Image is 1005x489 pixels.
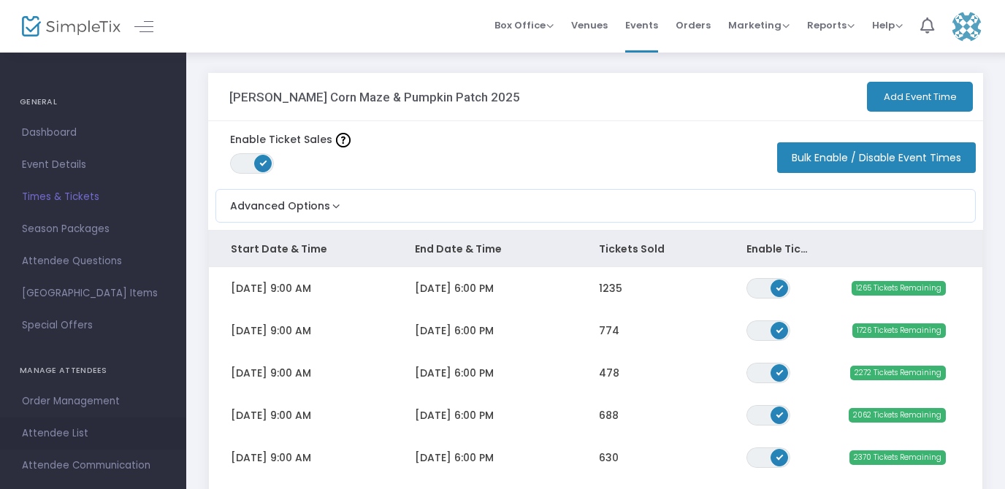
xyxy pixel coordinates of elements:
[231,323,311,338] span: [DATE] 9:00 AM
[867,82,973,112] button: Add Event Time
[415,366,494,380] span: [DATE] 6:00 PM
[571,7,608,44] span: Venues
[20,356,167,385] h4: MANAGE ATTENDEES
[22,252,164,271] span: Attendee Questions
[777,142,976,173] button: Bulk Enable / Disable Event Times
[725,231,835,267] th: Enable Ticket Sales
[776,368,784,375] span: ON
[599,366,619,380] span: 478
[216,190,343,214] button: Advanced Options
[260,159,267,166] span: ON
[22,284,164,303] span: [GEOGRAPHIC_DATA] Items
[231,408,311,423] span: [DATE] 9:00 AM
[393,231,577,267] th: End Date & Time
[625,7,658,44] span: Events
[415,323,494,338] span: [DATE] 6:00 PM
[850,366,946,380] span: 2272 Tickets Remaining
[22,316,164,335] span: Special Offers
[22,392,164,411] span: Order Management
[494,18,554,32] span: Box Office
[22,424,164,443] span: Attendee List
[209,231,393,267] th: Start Date & Time
[415,408,494,423] span: [DATE] 6:00 PM
[22,220,164,239] span: Season Packages
[22,188,164,207] span: Times & Tickets
[336,133,351,147] img: question-mark
[230,132,351,147] label: Enable Ticket Sales
[599,450,619,465] span: 630
[599,323,619,338] span: 774
[852,281,946,296] span: 1265 Tickets Remaining
[728,18,790,32] span: Marketing
[22,155,164,174] span: Event Details
[852,323,946,338] span: 1726 Tickets Remaining
[20,88,167,117] h4: GENERAL
[849,450,946,465] span: 2370 Tickets Remaining
[231,450,311,465] span: [DATE] 9:00 AM
[776,283,784,290] span: ON
[776,453,784,460] span: ON
[22,456,164,475] span: Attendee Communication
[415,281,494,296] span: [DATE] 6:00 PM
[599,281,622,296] span: 1235
[776,326,784,333] span: ON
[776,410,784,417] span: ON
[599,408,619,423] span: 688
[807,18,855,32] span: Reports
[231,281,311,296] span: [DATE] 9:00 AM
[849,408,946,423] span: 2062 Tickets Remaining
[577,231,725,267] th: Tickets Sold
[872,18,903,32] span: Help
[415,450,494,465] span: [DATE] 6:00 PM
[229,90,520,104] h3: [PERSON_NAME] Corn Maze & Pumpkin Patch 2025
[231,366,311,380] span: [DATE] 9:00 AM
[676,7,711,44] span: Orders
[22,123,164,142] span: Dashboard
